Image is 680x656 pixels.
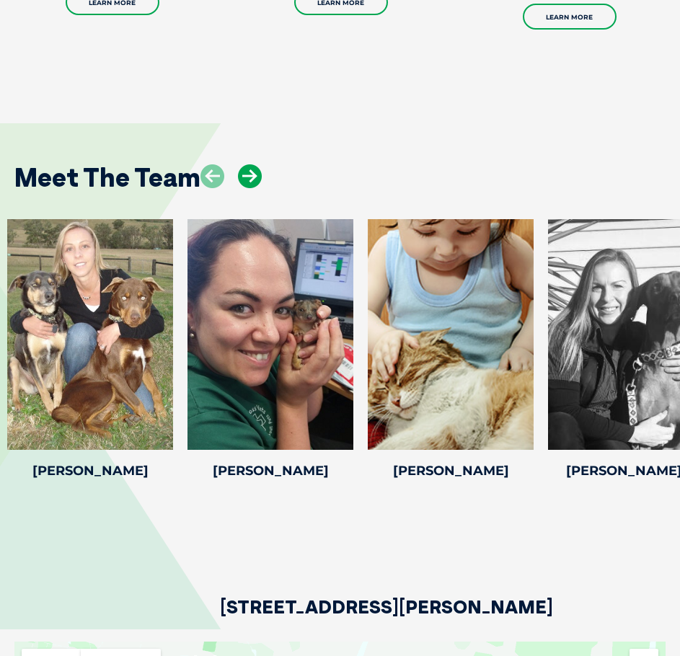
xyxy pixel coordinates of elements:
[14,164,200,190] h2: Meet The Team
[523,4,617,30] a: Learn More
[220,598,553,642] h2: [STREET_ADDRESS][PERSON_NAME]
[7,464,173,477] h4: [PERSON_NAME]
[368,464,534,477] h4: [PERSON_NAME]
[187,464,353,477] h4: [PERSON_NAME]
